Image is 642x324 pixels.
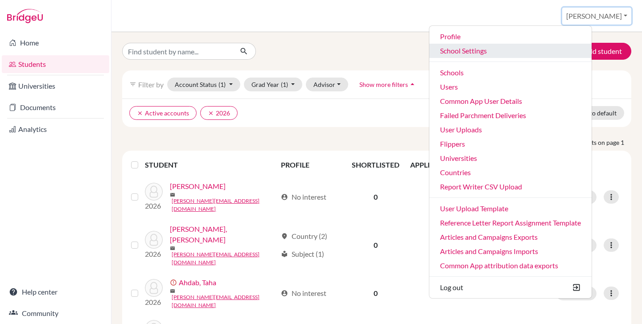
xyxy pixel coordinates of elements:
[2,304,109,322] a: Community
[145,249,163,259] p: 2026
[566,106,624,120] button: Reset to default
[429,165,592,180] a: Countries
[405,218,466,272] td: 0
[429,123,592,137] a: User Uploads
[2,55,109,73] a: Students
[129,81,136,88] i: filter_list
[200,106,238,120] button: clear2026
[2,77,109,95] a: Universities
[429,44,592,58] a: School Settings
[429,151,592,165] a: Universities
[2,120,109,138] a: Analytics
[281,193,288,201] span: account_circle
[167,78,240,91] button: Account Status(1)
[306,78,348,91] button: Advisor
[281,290,288,297] span: account_circle
[429,244,592,258] a: Articles and Campaigns Imports
[429,201,592,216] a: User Upload Template
[281,250,288,258] span: local_library
[405,272,466,315] td: 0
[145,297,163,308] p: 2026
[170,246,175,251] span: mail
[137,110,143,116] i: clear
[352,78,424,91] button: Show more filtersarrow_drop_up
[218,81,226,88] span: (1)
[405,154,466,176] th: APPLICATIONS
[429,25,592,299] ul: [PERSON_NAME]
[346,176,405,218] td: 0
[172,197,276,213] a: [PERSON_NAME][EMAIL_ADDRESS][DOMAIN_NAME]
[429,94,592,108] a: Common App User Details
[281,231,327,242] div: Country (2)
[145,231,163,249] img: Agyenim Boateng, Nana Kwasi
[281,288,326,299] div: No interest
[170,288,175,294] span: mail
[429,66,592,80] a: Schools
[276,154,347,176] th: PROFILE
[138,80,164,89] span: Filter by
[145,279,163,297] img: Ahdab, Taha
[429,258,592,273] a: Common App attribution data exports
[2,98,109,116] a: Documents
[429,80,592,94] a: Users
[2,283,109,301] a: Help center
[281,81,288,88] span: (1)
[429,137,592,151] a: Flippers
[129,106,197,120] button: clearActive accounts
[2,34,109,52] a: Home
[281,233,288,240] span: location_on
[170,224,276,245] a: [PERSON_NAME], [PERSON_NAME]
[429,230,592,244] a: Articles and Campaigns Exports
[170,192,175,197] span: mail
[429,280,592,295] button: Log out
[145,154,275,176] th: STUDENT
[429,108,592,123] a: Failed Parchment Deliveries
[122,43,233,60] input: Find student by name...
[172,250,276,267] a: [PERSON_NAME][EMAIL_ADDRESS][DOMAIN_NAME]
[145,201,163,211] p: 2026
[573,138,631,147] span: students on page 1
[405,176,466,218] td: 0
[179,277,216,288] a: Ahdab, Taha
[145,183,163,201] img: Adetona, Jasmine Oyinkansola
[408,80,417,89] i: arrow_drop_up
[170,279,179,286] span: error_outline
[281,249,324,259] div: Subject (1)
[562,8,631,25] button: [PERSON_NAME]
[172,293,276,309] a: [PERSON_NAME][EMAIL_ADDRESS][DOMAIN_NAME]
[281,192,326,202] div: No interest
[346,218,405,272] td: 0
[564,43,631,60] button: Add student
[359,81,408,88] span: Show more filters
[346,154,405,176] th: SHORTLISTED
[7,9,43,23] img: Bridge-U
[429,216,592,230] a: Reference Letter Report Assignment Template
[346,272,405,315] td: 0
[429,180,592,194] a: Report Writer CSV Upload
[170,181,226,192] a: [PERSON_NAME]
[208,110,214,116] i: clear
[429,29,592,44] a: Profile
[244,78,303,91] button: Grad Year(1)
